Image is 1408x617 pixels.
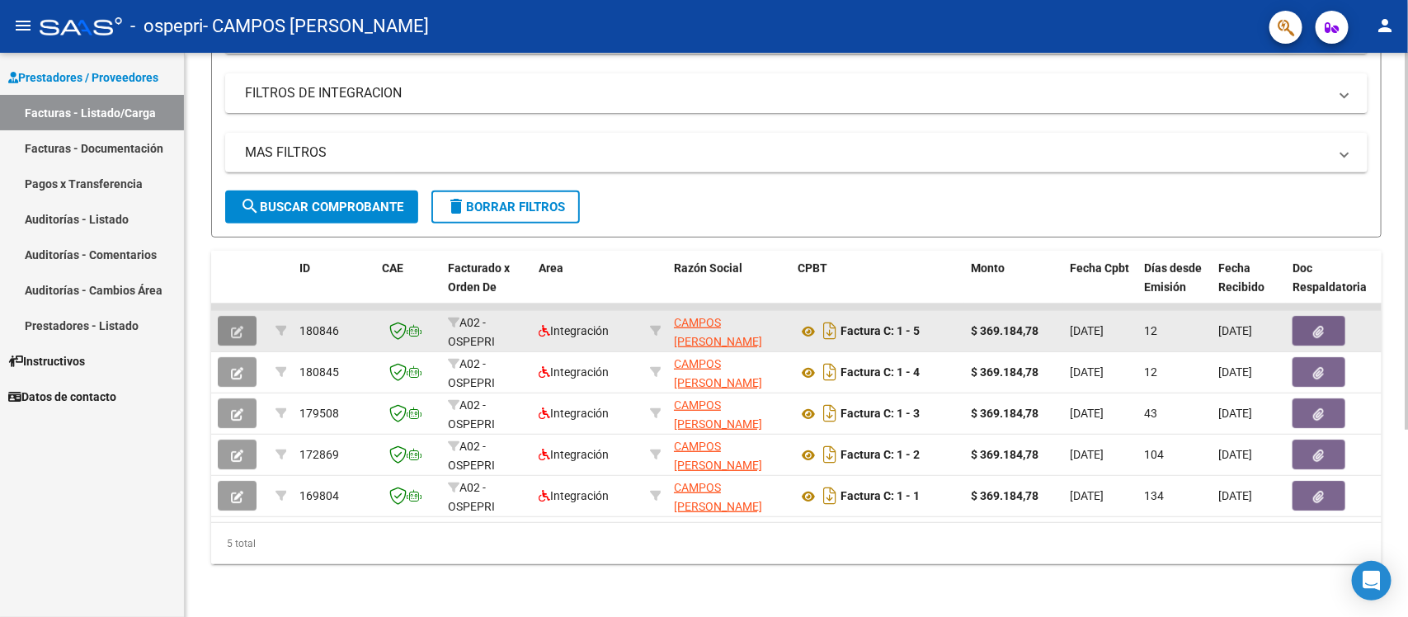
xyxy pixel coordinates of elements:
span: Días desde Emisión [1144,261,1202,294]
span: 180846 [299,324,339,337]
datatable-header-cell: Fecha Cpbt [1063,251,1137,323]
span: CAMPOS [PERSON_NAME] [674,440,762,472]
span: Fecha Cpbt [1070,261,1129,275]
span: A02 - OSPEPRI [448,357,495,389]
span: - CAMPOS [PERSON_NAME] [203,8,429,45]
span: [DATE] [1218,489,1252,502]
span: Buscar Comprobante [240,200,403,214]
span: 104 [1144,448,1164,461]
button: Borrar Filtros [431,191,580,224]
strong: Factura C: 1 - 2 [841,449,920,462]
span: Integración [539,448,609,461]
div: 23285308674 [674,437,784,472]
span: 134 [1144,489,1164,502]
button: Buscar Comprobante [225,191,418,224]
div: 23285308674 [674,313,784,348]
strong: Factura C: 1 - 3 [841,407,920,421]
span: [DATE] [1070,407,1104,420]
datatable-header-cell: Fecha Recibido [1212,251,1286,323]
strong: $ 369.184,78 [971,448,1038,461]
div: 5 total [211,523,1382,564]
span: Integración [539,489,609,502]
span: Area [539,261,563,275]
i: Descargar documento [819,483,841,509]
span: CPBT [798,261,827,275]
span: 172869 [299,448,339,461]
i: Descargar documento [819,318,841,344]
span: - ospepri [130,8,203,45]
span: Integración [539,324,609,337]
mat-panel-title: MAS FILTROS [245,144,1328,162]
span: CAMPOS [PERSON_NAME] [674,316,762,348]
strong: $ 369.184,78 [971,489,1038,502]
span: [DATE] [1218,448,1252,461]
span: [DATE] [1070,489,1104,502]
mat-icon: menu [13,16,33,35]
datatable-header-cell: Doc Respaldatoria [1286,251,1385,323]
span: Integración [539,407,609,420]
datatable-header-cell: CPBT [791,251,964,323]
span: 169804 [299,489,339,502]
span: [DATE] [1070,448,1104,461]
span: 12 [1144,365,1157,379]
i: Descargar documento [819,400,841,426]
span: A02 - OSPEPRI [448,316,495,348]
mat-icon: delete [446,196,466,216]
span: CAMPOS [PERSON_NAME] [674,398,762,431]
span: A02 - OSPEPRI [448,398,495,431]
span: 179508 [299,407,339,420]
span: [DATE] [1070,324,1104,337]
span: A02 - OSPEPRI [448,440,495,472]
span: CAMPOS [PERSON_NAME] [674,481,762,513]
span: Razón Social [674,261,742,275]
span: Fecha Recibido [1218,261,1264,294]
datatable-header-cell: Razón Social [667,251,791,323]
div: 23285308674 [674,478,784,513]
strong: Factura C: 1 - 4 [841,366,920,379]
div: Open Intercom Messenger [1352,561,1392,601]
span: [DATE] [1218,407,1252,420]
i: Descargar documento [819,359,841,385]
span: Prestadores / Proveedores [8,68,158,87]
i: Descargar documento [819,441,841,468]
span: ID [299,261,310,275]
div: 23285308674 [674,355,784,389]
span: A02 - OSPEPRI [448,481,495,513]
strong: Factura C: 1 - 1 [841,490,920,503]
span: CAE [382,261,403,275]
datatable-header-cell: ID [293,251,375,323]
datatable-header-cell: Días desde Emisión [1137,251,1212,323]
mat-panel-title: FILTROS DE INTEGRACION [245,84,1328,102]
datatable-header-cell: Area [532,251,643,323]
div: 23285308674 [674,396,784,431]
span: Borrar Filtros [446,200,565,214]
span: Doc Respaldatoria [1293,261,1367,294]
span: CAMPOS [PERSON_NAME] [674,357,762,389]
strong: Factura C: 1 - 5 [841,325,920,338]
span: Monto [971,261,1005,275]
span: Facturado x Orden De [448,261,510,294]
span: Datos de contacto [8,388,116,406]
span: [DATE] [1070,365,1104,379]
span: Instructivos [8,352,85,370]
mat-expansion-panel-header: FILTROS DE INTEGRACION [225,73,1368,113]
strong: $ 369.184,78 [971,365,1038,379]
span: [DATE] [1218,365,1252,379]
span: 180845 [299,365,339,379]
datatable-header-cell: CAE [375,251,441,323]
span: [DATE] [1218,324,1252,337]
strong: $ 369.184,78 [971,324,1038,337]
strong: $ 369.184,78 [971,407,1038,420]
datatable-header-cell: Facturado x Orden De [441,251,532,323]
span: 12 [1144,324,1157,337]
mat-expansion-panel-header: MAS FILTROS [225,133,1368,172]
mat-icon: person [1375,16,1395,35]
datatable-header-cell: Monto [964,251,1063,323]
mat-icon: search [240,196,260,216]
span: Integración [539,365,609,379]
span: 43 [1144,407,1157,420]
